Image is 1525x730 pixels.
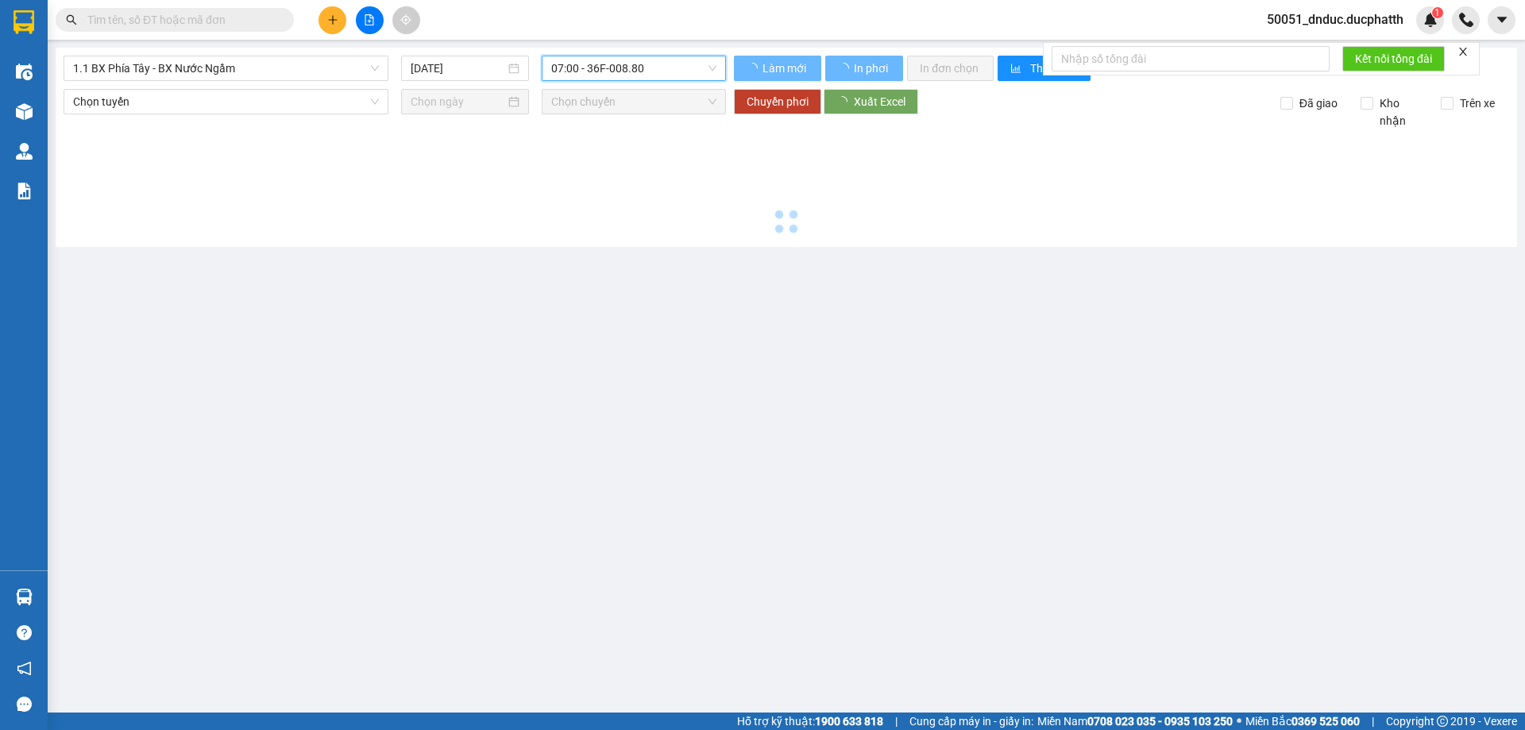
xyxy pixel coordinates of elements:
span: In phơi [854,60,890,77]
span: loading [836,96,854,107]
span: bar-chart [1010,63,1024,75]
span: Chọn tuyến [73,90,379,114]
span: Cung cấp máy in - giấy in: [909,713,1033,730]
strong: 0369 525 060 [1291,715,1360,728]
span: notification [17,661,32,676]
span: Chọn chuyến [551,90,716,114]
button: In phơi [825,56,903,81]
input: 14/10/2025 [411,60,505,77]
button: plus [319,6,346,34]
img: solution-icon [16,183,33,199]
img: phone-icon [1459,13,1473,27]
img: warehouse-icon [16,143,33,160]
button: aim [392,6,420,34]
span: Trên xe [1454,95,1501,112]
span: Miền Nam [1037,713,1233,730]
button: Kết nối tổng đài [1342,46,1445,71]
img: warehouse-icon [16,103,33,120]
span: Làm mới [762,60,809,77]
span: Đã giao [1293,95,1344,112]
strong: 0708 023 035 - 0935 103 250 [1087,715,1233,728]
input: Nhập số tổng đài [1052,46,1330,71]
span: Thống kê [1030,60,1078,77]
input: Chọn ngày [411,93,505,110]
span: Miền Bắc [1245,713,1360,730]
button: bar-chartThống kê [998,56,1091,81]
span: loading [747,63,760,74]
span: Kho nhận [1373,95,1429,129]
img: icon-new-feature [1423,13,1438,27]
span: question-circle [17,625,32,640]
span: ⚪️ [1237,718,1241,724]
button: Chuyển phơi [734,89,821,114]
sup: 1 [1432,7,1443,18]
span: 07:00 - 36F-008.80 [551,56,716,80]
button: file-add [356,6,384,34]
strong: 1900 633 818 [815,715,883,728]
span: | [1372,713,1374,730]
img: logo-vxr [14,10,34,34]
span: Hỗ trợ kỹ thuật: [737,713,883,730]
span: Xuất Excel [854,93,905,110]
span: copyright [1437,716,1448,727]
span: message [17,697,32,712]
span: 1.1 BX Phía Tây - BX Nước Ngầm [73,56,379,80]
button: Xuất Excel [824,89,918,114]
span: close [1457,46,1469,57]
span: Kết nối tổng đài [1355,50,1432,68]
span: loading [838,63,851,74]
span: | [895,713,898,730]
button: In đơn chọn [907,56,994,81]
span: aim [400,14,411,25]
span: file-add [364,14,375,25]
span: search [66,14,77,25]
input: Tìm tên, số ĐT hoặc mã đơn [87,11,275,29]
span: plus [327,14,338,25]
span: caret-down [1495,13,1509,27]
img: warehouse-icon [16,589,33,605]
span: 1 [1434,7,1440,18]
span: 50051_dnduc.ducphatth [1254,10,1416,29]
button: caret-down [1488,6,1515,34]
button: Làm mới [734,56,821,81]
img: warehouse-icon [16,64,33,80]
